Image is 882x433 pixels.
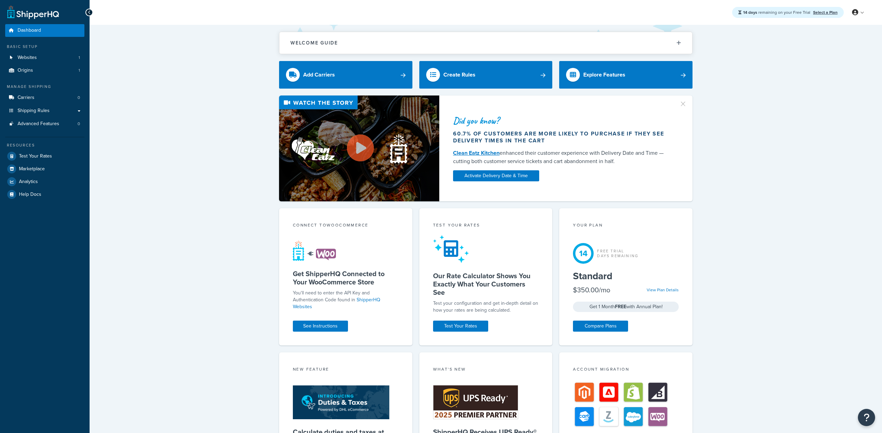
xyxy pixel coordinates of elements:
div: enhanced their customer experience with Delivery Date and Time — cutting both customer service ti... [453,149,671,165]
a: Marketplace [5,163,84,175]
a: Compare Plans [573,321,628,332]
a: ShipperHQ Websites [293,296,380,310]
span: Help Docs [19,192,41,198]
a: Origins1 [5,64,84,77]
a: Analytics [5,175,84,188]
span: Analytics [19,179,38,185]
a: Shipping Rules [5,104,84,117]
span: 0 [78,121,80,127]
button: Open Resource Center [858,409,875,426]
a: Advanced Features0 [5,118,84,130]
span: Carriers [18,95,34,101]
img: connect-shq-woo-43c21eb1.svg [293,240,336,261]
strong: 14 days [743,9,757,16]
div: Resources [5,142,84,148]
span: remaining on your Free Trial [743,9,811,16]
span: Test Your Rates [19,153,52,159]
p: You'll need to enter the API Key and Authentication Code found in [293,290,399,310]
strong: FREE [615,303,626,310]
h5: Our Rate Calculator Shows You Exactly What Your Customers See [433,272,539,296]
div: Test your configuration and get in-depth detail on how your rates are being calculated. [433,300,539,314]
span: Shipping Rules [18,108,50,114]
a: Select a Plan [813,9,838,16]
div: Free Trial Days Remaining [597,249,638,258]
a: Test Your Rates [5,150,84,162]
img: Video thumbnail [279,95,439,201]
li: Carriers [5,91,84,104]
button: Welcome Guide [279,32,692,54]
div: Did you know? [453,116,671,125]
div: Add Carriers [303,70,335,80]
span: Advanced Features [18,121,59,127]
li: Advanced Features [5,118,84,130]
span: Websites [18,55,37,61]
a: Clean Eatz Kitchen [453,149,500,157]
a: Test Your Rates [433,321,488,332]
a: Explore Features [559,61,693,89]
a: Help Docs [5,188,84,201]
div: Manage Shipping [5,84,84,90]
div: What's New [433,366,539,374]
a: Create Rules [419,61,553,89]
a: View Plan Details [647,287,679,293]
div: Explore Features [583,70,625,80]
div: New Feature [293,366,399,374]
span: Dashboard [18,28,41,33]
div: Your Plan [573,222,679,230]
span: 1 [79,55,80,61]
span: 1 [79,68,80,73]
div: Create Rules [443,70,475,80]
a: Add Carriers [279,61,412,89]
a: Dashboard [5,24,84,37]
a: Carriers0 [5,91,84,104]
div: 14 [573,243,594,264]
div: Basic Setup [5,44,84,50]
div: Account Migration [573,366,679,374]
span: Origins [18,68,33,73]
h5: Get ShipperHQ Connected to Your WooCommerce Store [293,270,399,286]
a: Activate Delivery Date & Time [453,170,539,181]
span: Marketplace [19,166,45,172]
div: $350.00/mo [573,285,610,295]
a: See Instructions [293,321,348,332]
div: Get 1 Month with Annual Plan! [573,302,679,312]
h2: Welcome Guide [290,40,338,46]
a: Websites1 [5,51,84,64]
li: Websites [5,51,84,64]
div: 60.7% of customers are more likely to purchase if they see delivery times in the cart [453,130,671,144]
div: Test your rates [433,222,539,230]
li: Origins [5,64,84,77]
div: Connect to WooCommerce [293,222,399,230]
span: 0 [78,95,80,101]
h5: Standard [573,271,679,282]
